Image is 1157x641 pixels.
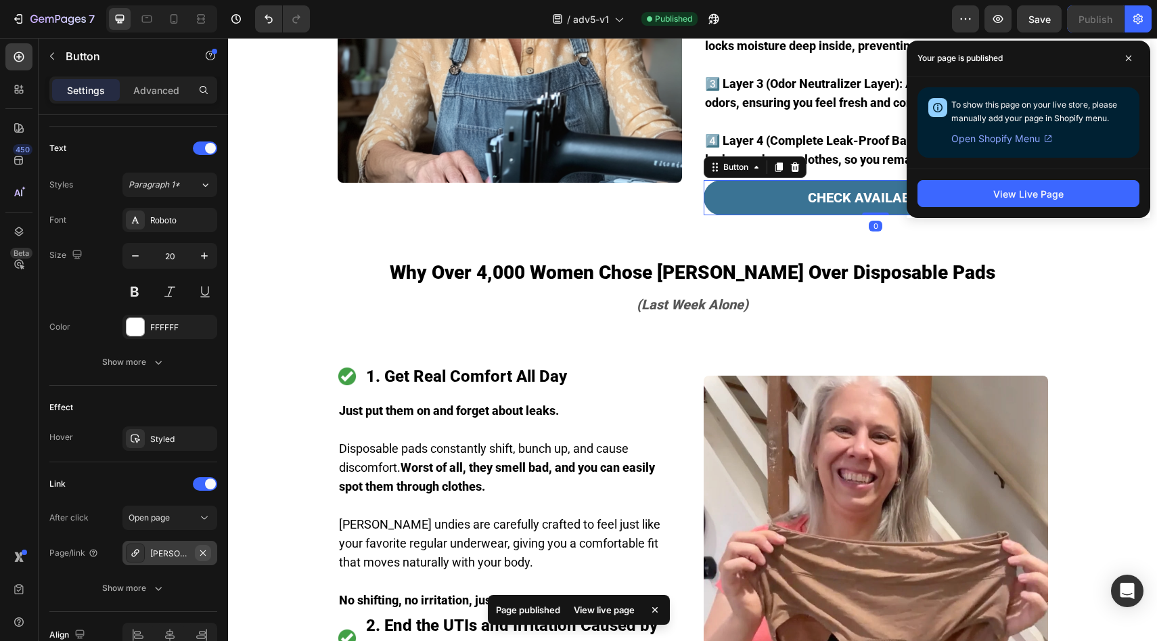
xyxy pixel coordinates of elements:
[993,187,1064,201] div: View Live Page
[111,422,427,456] strong: Worst of all, they smell bad, and you can easily spot them through clothes.
[49,321,70,333] div: Color
[122,506,217,530] button: Open page
[102,581,165,595] div: Show more
[951,131,1040,147] span: Open Shopify Menu
[49,350,217,374] button: Show more
[111,401,453,458] p: Disposable pads constantly shift, bunch up, and cause discomfort.
[150,322,214,334] div: FFFFFF
[89,11,95,27] p: 7
[917,180,1139,207] button: View Live Page
[917,51,1003,65] p: Your page is published
[49,576,217,600] button: Show more
[13,144,32,155] div: 450
[129,512,170,523] span: Open page
[228,38,1157,641] iframe: Design area
[110,591,129,610] img: gempages_578454126820590203-e7f8a490-887d-4833-b3aa-26e34c3c5211.png
[111,366,331,380] strong: Just put them on and forget about leaks.
[5,5,101,32] button: 7
[138,575,453,626] p: 2. End the UTIs and Irritation Caused by Pads
[477,39,786,72] strong: 3️⃣ Layer 3 (Odor Neutralizer Layer): Actively neutralizes odors, ensuring you feel fresh and con...
[476,142,820,177] a: CHECK AVAILABILITY
[138,326,339,351] p: 1. Get Real Comfort All Day
[641,183,654,194] div: 0
[580,152,715,168] strong: CHECK AVAILABILITY
[477,95,816,129] strong: 4️⃣ Layer 4 (Complete Leak-Proof Barrier): Guarantees zero leaks reach your clothes, so you remai...
[1111,575,1143,607] div: Open Intercom Messenger
[1017,5,1062,32] button: Save
[111,555,374,569] strong: No shifting, no irritation, just reliable protection.
[49,142,66,154] div: Text
[49,431,73,443] div: Hover
[49,214,66,226] div: Font
[110,329,129,348] img: gempages_578454126820590203-e7f8a490-887d-4833-b3aa-26e34c3c5211.png
[111,219,819,250] p: Why Over 4,000 Women Chose [PERSON_NAME] Over Disposable Pads
[1079,12,1112,26] div: Publish
[409,259,520,275] strong: (Last Week Alone)
[951,100,1117,123] span: To show this page on your live store, please manually add your page in Shopify menu.
[66,48,181,64] p: Button
[150,433,214,445] div: Styled
[49,179,73,191] div: Styles
[129,179,180,191] span: Paragraph 1*
[573,12,609,26] span: adv5-v1
[49,512,89,524] div: After click
[49,547,99,559] div: Page/link
[1067,5,1124,32] button: Publish
[566,600,643,619] div: View live page
[10,248,32,259] div: Beta
[255,5,310,32] div: Undo/Redo
[493,123,523,135] div: Button
[122,173,217,197] button: Paragraph 1*
[496,603,560,617] p: Page published
[150,548,189,560] div: [PERSON_NAME]'s Signature Leakproof Underwear (5-Pack)
[67,83,105,97] p: Settings
[49,401,73,414] div: Effect
[49,246,85,265] div: Size
[102,355,165,369] div: Show more
[655,13,692,25] span: Published
[133,83,179,97] p: Advanced
[111,477,453,534] p: [PERSON_NAME] undies are carefully crafted to feel just like your favorite regular underwear, giv...
[567,12,570,26] span: /
[1028,14,1051,25] span: Save
[49,478,66,490] div: Link
[150,215,214,227] div: Roboto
